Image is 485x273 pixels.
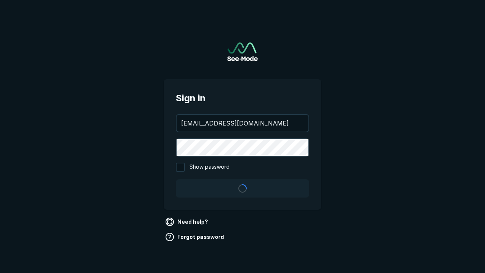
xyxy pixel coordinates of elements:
span: Sign in [176,91,309,105]
a: Go to sign in [227,42,258,61]
a: Need help? [164,216,211,228]
img: See-Mode Logo [227,42,258,61]
input: your@email.com [177,115,308,132]
span: Show password [189,163,230,172]
a: Forgot password [164,231,227,243]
